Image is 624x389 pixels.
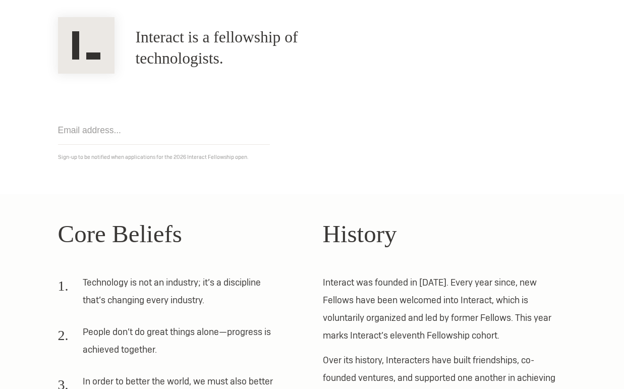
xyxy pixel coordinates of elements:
[58,116,270,145] input: Email address...
[323,273,566,344] p: Interact was founded in [DATE]. Every year since, new Fellows have been welcomed into Interact, w...
[58,152,566,162] p: Sign-up to be notified when applications for the 2026 Interact Fellowship open.
[58,323,280,365] li: People don’t do great things alone—progress is achieved together.
[58,17,115,74] img: Interact Logo
[136,27,374,69] h1: Interact is a fellowship of technologists.
[323,215,566,253] h2: History
[58,215,302,253] h2: Core Beliefs
[58,273,280,316] li: Technology is not an industry; it’s a discipline that’s changing every industry.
